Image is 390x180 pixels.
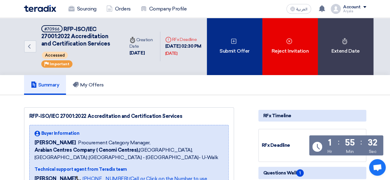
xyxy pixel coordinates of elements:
span: 1 [296,169,304,177]
div: Reject Invitation [262,18,318,75]
div: Creation Date [129,37,155,50]
div: Hr [327,148,332,155]
img: Teradix logo [24,5,56,12]
div: Min [346,148,354,155]
span: [PERSON_NAME] [35,139,76,146]
div: Sec [369,148,376,155]
div: RFP-ISO/IEC 27001:2022 Accreditation and Certification Services [29,113,229,120]
div: 1 [328,138,331,147]
span: Procurement Category Manager, [78,139,150,146]
div: : [360,137,362,148]
span: [GEOGRAPHIC_DATA], [GEOGRAPHIC_DATA] ,[GEOGRAPHIC_DATA] - [GEOGRAPHIC_DATA]- U-Walk [35,146,224,161]
h5: My Offers [73,82,104,88]
span: Buyer Information [41,130,80,137]
a: My Offers [66,75,111,95]
div: Technical support agent from Teradix team [35,166,224,173]
a: Orders [101,2,136,16]
div: RFx Deadline [262,142,308,149]
span: Important [50,62,69,66]
div: 32 [368,138,377,147]
b: Arabian Centres Company ( Cenomi Centres), [35,147,139,153]
span: RFP-ISO/IEC 27001:2022 Accreditation and Certification Services [41,26,110,47]
div: [DATE] 02:30 PM [165,43,202,57]
h5: Summary [31,82,60,88]
span: Questions Wall [263,169,304,177]
div: Submit Offer [207,18,262,75]
a: Open chat [369,159,386,176]
img: profile_test.png [331,4,341,14]
div: #70966 [44,27,60,31]
a: Summary [24,75,66,95]
div: [DATE] [165,50,177,57]
div: 55 [345,138,355,147]
div: : [338,137,339,148]
a: Sourcing [64,2,101,16]
div: RFx Timeline [258,110,366,122]
a: Company Profile [136,2,192,16]
button: العربية [286,4,311,14]
div: RFx Deadline [165,36,202,43]
h5: RFP-ISO/IEC 27001:2022 Accreditation and Certification Services [41,25,117,47]
div: Account [343,5,361,10]
div: Anjala [343,10,366,13]
div: Extend Date [318,18,373,75]
span: Accessed [42,52,68,59]
div: [DATE] [129,50,155,57]
span: العربية [296,7,307,11]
